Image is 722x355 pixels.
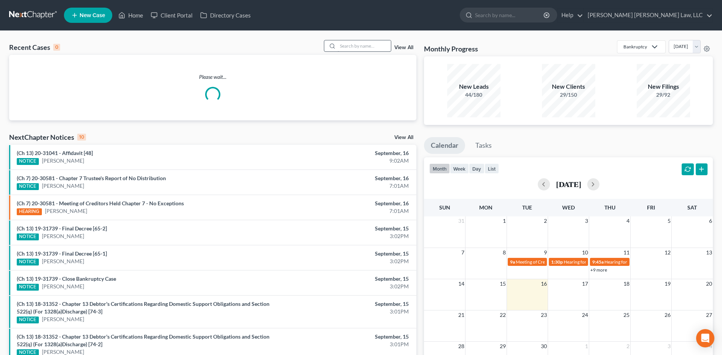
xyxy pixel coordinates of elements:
[502,216,507,225] span: 1
[705,279,713,288] span: 20
[584,216,589,225] span: 3
[590,267,607,273] a: +9 more
[394,135,413,140] a: View All
[543,248,548,257] span: 9
[17,208,42,215] div: HEARING
[283,308,409,315] div: 3:01PM
[647,204,655,211] span: Fri
[17,200,184,206] a: (Ch 7) 20-30581 - Meeting of Creditors Held Chapter 7 - No Exceptions
[705,248,713,257] span: 13
[394,45,413,50] a: View All
[637,82,690,91] div: New Filings
[626,216,630,225] span: 4
[283,225,409,232] div: September, 15
[696,329,714,347] div: Open Intercom Messenger
[667,216,671,225] span: 5
[499,310,507,320] span: 22
[283,283,409,290] div: 3:02PM
[447,91,500,99] div: 44/180
[45,207,87,215] a: [PERSON_NAME]
[338,40,391,51] input: Search by name...
[623,248,630,257] span: 11
[457,279,465,288] span: 14
[42,315,84,323] a: [PERSON_NAME]
[424,44,478,53] h3: Monthly Progress
[543,216,548,225] span: 2
[283,182,409,190] div: 7:01AM
[439,204,450,211] span: Sun
[485,163,499,174] button: list
[584,8,712,22] a: [PERSON_NAME] [PERSON_NAME] Law, LLC
[283,257,409,265] div: 3:02PM
[516,259,600,265] span: Meeting of Creditors for [PERSON_NAME]
[479,204,492,211] span: Mon
[540,279,548,288] span: 16
[283,300,409,308] div: September, 15
[584,342,589,351] span: 1
[522,204,532,211] span: Tue
[283,149,409,157] div: September, 16
[664,310,671,320] span: 26
[457,342,465,351] span: 28
[283,174,409,182] div: September, 16
[17,317,39,323] div: NOTICE
[687,204,697,211] span: Sat
[424,137,465,154] a: Calendar
[283,333,409,341] div: September, 15
[17,250,107,257] a: (Ch 13) 19-31739 - Final Decree [65-1]
[510,259,515,265] span: 9a
[450,163,469,174] button: week
[447,82,500,91] div: New Leads
[667,342,671,351] span: 3
[80,13,105,18] span: New Case
[604,259,704,265] span: Hearing for [PERSON_NAME] & [PERSON_NAME]
[115,8,147,22] a: Home
[283,275,409,283] div: September, 15
[17,158,39,165] div: NOTICE
[283,250,409,257] div: September, 15
[626,342,630,351] span: 2
[42,157,84,165] a: [PERSON_NAME]
[581,310,589,320] span: 24
[592,259,604,265] span: 9:45a
[469,137,499,154] a: Tasks
[664,279,671,288] span: 19
[540,310,548,320] span: 23
[581,279,589,288] span: 17
[604,204,615,211] span: Thu
[283,232,409,240] div: 3:02PM
[283,157,409,165] div: 9:02AM
[542,91,595,99] div: 29/150
[283,341,409,348] div: 3:01PM
[42,257,84,265] a: [PERSON_NAME]
[705,310,713,320] span: 27
[502,248,507,257] span: 8
[283,200,409,207] div: September, 16
[551,259,563,265] span: 1:30p
[53,44,60,51] div: 0
[17,150,93,156] a: (Ch 13) 20-31041 - Affidavit [48]
[42,182,84,190] a: [PERSON_NAME]
[9,43,60,52] div: Recent Cases
[196,8,255,22] a: Directory Cases
[17,275,116,282] a: (Ch 13) 19-31739 - Close Bankruptcy Case
[664,248,671,257] span: 12
[562,204,575,211] span: Wed
[17,333,269,347] a: (Ch 13) 18-31352 - Chapter 13 Debtor's Certifications Regarding Domestic Support Obligations and ...
[542,82,595,91] div: New Clients
[17,301,269,315] a: (Ch 13) 18-31352 - Chapter 13 Debtor's Certifications Regarding Domestic Support Obligations and ...
[17,225,107,232] a: (Ch 13) 19-31739 - Final Decree [65-2]
[708,216,713,225] span: 6
[499,279,507,288] span: 15
[429,163,450,174] button: month
[9,73,416,81] p: Please wait...
[623,279,630,288] span: 18
[9,133,86,142] div: NextChapter Notices
[623,310,630,320] span: 25
[42,283,84,290] a: [PERSON_NAME]
[457,310,465,320] span: 21
[469,163,485,174] button: day
[475,8,545,22] input: Search by name...
[637,91,690,99] div: 29/92
[283,207,409,215] div: 7:01AM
